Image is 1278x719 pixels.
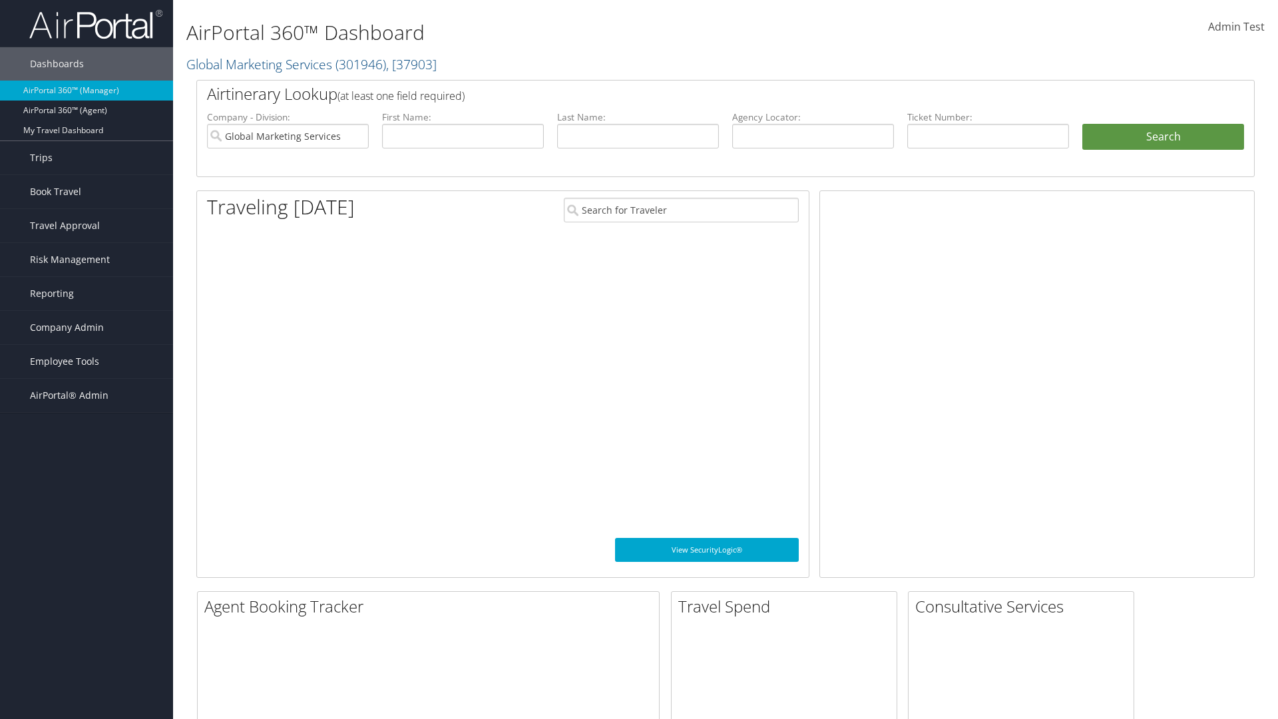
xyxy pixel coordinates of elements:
[386,55,437,73] span: , [ 37903 ]
[564,198,799,222] input: Search for Traveler
[557,111,719,124] label: Last Name:
[207,193,355,221] h1: Traveling [DATE]
[186,55,437,73] a: Global Marketing Services
[615,538,799,562] a: View SecurityLogic®
[337,89,465,103] span: (at least one field required)
[1082,124,1244,150] button: Search
[204,595,659,618] h2: Agent Booking Tracker
[186,19,905,47] h1: AirPortal 360™ Dashboard
[29,9,162,40] img: airportal-logo.png
[907,111,1069,124] label: Ticket Number:
[30,47,84,81] span: Dashboards
[1208,7,1265,48] a: Admin Test
[678,595,897,618] h2: Travel Spend
[30,345,99,378] span: Employee Tools
[382,111,544,124] label: First Name:
[30,379,108,412] span: AirPortal® Admin
[732,111,894,124] label: Agency Locator:
[30,243,110,276] span: Risk Management
[30,141,53,174] span: Trips
[207,83,1156,105] h2: Airtinerary Lookup
[207,111,369,124] label: Company - Division:
[915,595,1134,618] h2: Consultative Services
[30,311,104,344] span: Company Admin
[30,175,81,208] span: Book Travel
[1208,19,1265,34] span: Admin Test
[335,55,386,73] span: ( 301946 )
[30,209,100,242] span: Travel Approval
[30,277,74,310] span: Reporting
